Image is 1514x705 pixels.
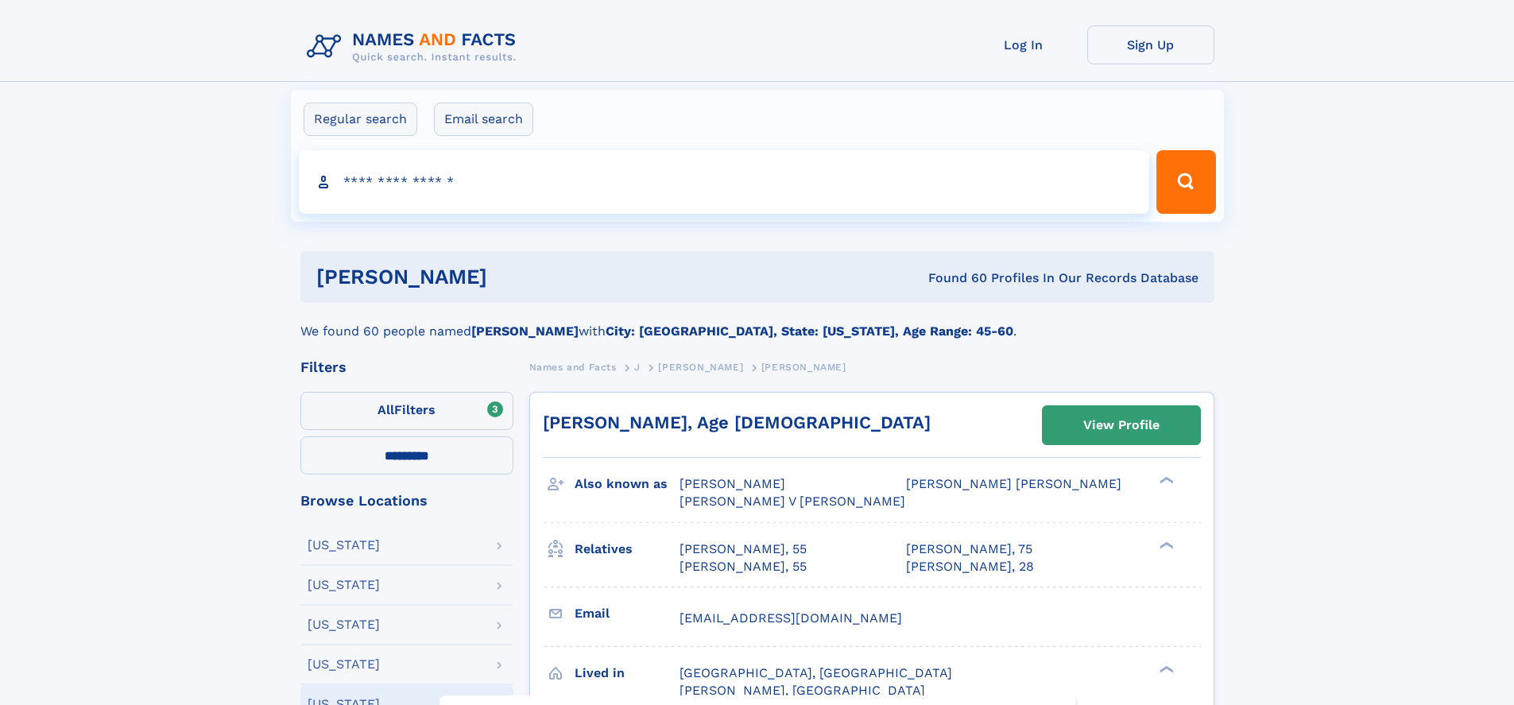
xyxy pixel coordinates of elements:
[1156,150,1215,214] button: Search Button
[434,103,533,136] label: Email search
[300,360,513,374] div: Filters
[680,476,785,491] span: [PERSON_NAME]
[634,362,641,373] span: J
[680,665,952,680] span: [GEOGRAPHIC_DATA], [GEOGRAPHIC_DATA]
[906,558,1034,575] a: [PERSON_NAME], 28
[308,618,380,631] div: [US_STATE]
[471,323,579,339] b: [PERSON_NAME]
[378,402,394,417] span: All
[299,150,1150,214] input: search input
[680,494,905,509] span: [PERSON_NAME] V [PERSON_NAME]
[680,540,807,558] a: [PERSON_NAME], 55
[308,579,380,591] div: [US_STATE]
[1083,407,1160,444] div: View Profile
[300,25,529,68] img: Logo Names and Facts
[606,323,1013,339] b: City: [GEOGRAPHIC_DATA], State: [US_STATE], Age Range: 45-60
[1156,540,1175,550] div: ❯
[1156,664,1175,674] div: ❯
[658,357,743,377] a: [PERSON_NAME]
[1156,475,1175,486] div: ❯
[634,357,641,377] a: J
[960,25,1087,64] a: Log In
[575,471,680,498] h3: Also known as
[308,658,380,671] div: [US_STATE]
[680,683,925,698] span: [PERSON_NAME], [GEOGRAPHIC_DATA]
[543,413,931,432] a: [PERSON_NAME], Age [DEMOGRAPHIC_DATA]
[906,540,1032,558] a: [PERSON_NAME], 75
[1087,25,1214,64] a: Sign Up
[300,494,513,508] div: Browse Locations
[906,476,1121,491] span: [PERSON_NAME] [PERSON_NAME]
[680,558,807,575] a: [PERSON_NAME], 55
[658,362,743,373] span: [PERSON_NAME]
[1043,406,1200,444] a: View Profile
[300,392,513,430] label: Filters
[575,536,680,563] h3: Relatives
[304,103,417,136] label: Regular search
[680,610,902,626] span: [EMAIL_ADDRESS][DOMAIN_NAME]
[761,362,846,373] span: [PERSON_NAME]
[707,269,1198,287] div: Found 60 Profiles In Our Records Database
[529,357,617,377] a: Names and Facts
[308,539,380,552] div: [US_STATE]
[575,600,680,627] h3: Email
[300,303,1214,341] div: We found 60 people named with .
[575,660,680,687] h3: Lived in
[316,267,708,287] h1: [PERSON_NAME]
